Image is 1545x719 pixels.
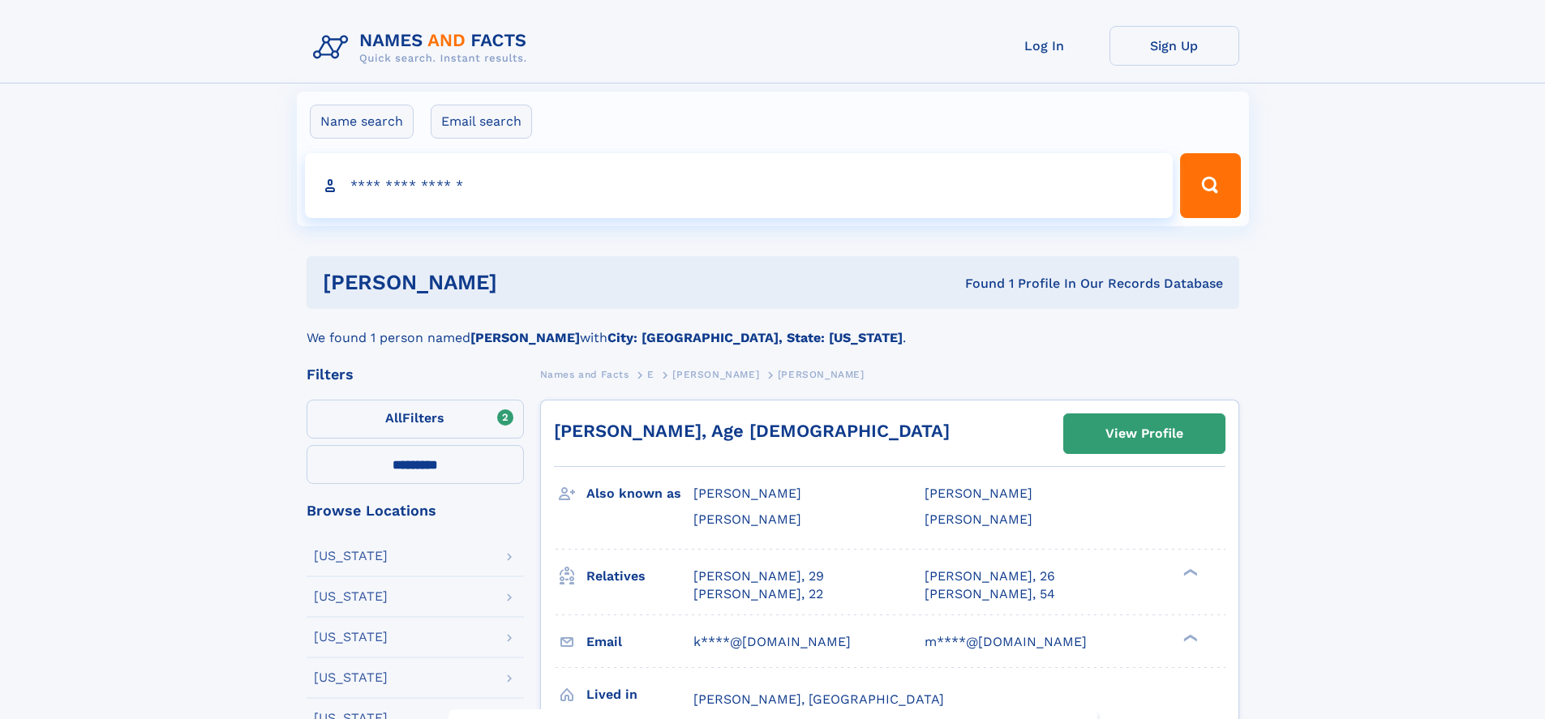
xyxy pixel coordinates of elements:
input: search input [305,153,1174,218]
b: [PERSON_NAME] [470,330,580,345]
button: Search Button [1180,153,1240,218]
div: [US_STATE] [314,550,388,563]
div: We found 1 person named with . [307,309,1239,348]
a: Names and Facts [540,364,629,384]
span: [PERSON_NAME] [672,369,759,380]
b: City: [GEOGRAPHIC_DATA], State: [US_STATE] [607,330,903,345]
label: Email search [431,105,532,139]
a: [PERSON_NAME], 26 [925,567,1055,585]
div: Filters [307,367,524,382]
h3: Relatives [586,563,693,590]
div: [US_STATE] [314,590,388,603]
div: ❯ [1179,632,1199,643]
span: All [385,410,402,426]
h3: Also known as [586,480,693,507]
a: Sign Up [1109,26,1239,66]
h1: [PERSON_NAME] [323,272,732,293]
span: [PERSON_NAME] [778,369,865,380]
span: E [647,369,654,380]
div: [US_STATE] [314,631,388,644]
span: [PERSON_NAME], [GEOGRAPHIC_DATA] [693,691,944,707]
img: Logo Names and Facts [307,26,540,70]
span: [PERSON_NAME] [925,511,1032,527]
a: Log In [980,26,1109,66]
div: View Profile [1105,415,1183,452]
label: Filters [307,400,524,439]
h3: Email [586,628,693,656]
a: [PERSON_NAME] [672,364,759,384]
a: [PERSON_NAME], 22 [693,585,823,603]
div: Found 1 Profile In Our Records Database [731,275,1223,293]
div: Browse Locations [307,503,524,518]
a: View Profile [1064,414,1225,453]
span: [PERSON_NAME] [693,511,801,527]
a: [PERSON_NAME], Age [DEMOGRAPHIC_DATA] [554,421,950,441]
label: Name search [310,105,414,139]
h3: Lived in [586,681,693,708]
a: [PERSON_NAME], 54 [925,585,1055,603]
span: [PERSON_NAME] [925,486,1032,501]
div: ❯ [1179,567,1199,577]
span: [PERSON_NAME] [693,486,801,501]
div: [US_STATE] [314,671,388,684]
a: [PERSON_NAME], 29 [693,567,824,585]
a: E [647,364,654,384]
